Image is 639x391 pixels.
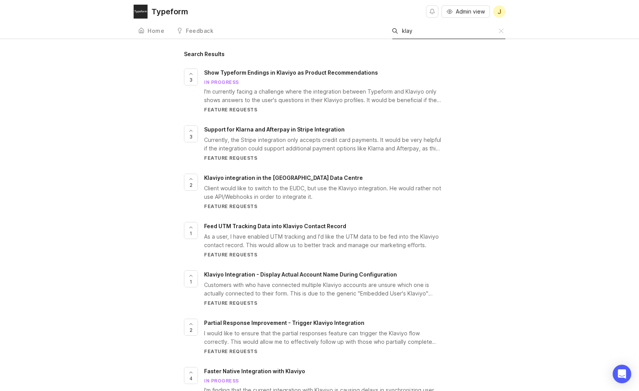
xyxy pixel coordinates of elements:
[184,270,198,287] button: 1
[184,125,198,142] button: 3
[204,251,441,258] div: Feature Requests
[184,367,198,384] button: 4
[204,223,346,229] span: Feed UTM Tracking Data into Klaviyo Contact Record
[151,8,188,15] div: Typeform
[204,232,441,249] div: As a user, I have enabled UTM tracking and I'd like the UTM data to be fed into the Klaviyo conta...
[184,319,198,336] button: 2
[204,79,239,85] div: in progress
[184,174,198,191] button: 2
[204,68,455,113] a: Show Typeform Endings in Klaviyo as Product Recommendationsin progressI'm currently facing a chal...
[613,365,631,383] div: Open Intercom Messenger
[184,68,198,85] button: 3
[204,222,455,258] a: Feed UTM Tracking Data into Klaviyo Contact RecordAs a user, I have enabled UTM tracking and I'd ...
[204,281,441,298] div: Customers with who have connected multiple Klaviyo accounts are unsure which one is actually conn...
[204,136,441,153] div: Currently, the Stripe integration only accepts credit card payments. It would be very helpful if ...
[189,375,192,382] span: 4
[204,126,345,133] span: Support for Klarna and Afterpay in Stripe Integration
[186,28,213,34] div: Feedback
[441,5,490,18] button: Admin view
[204,174,363,181] span: Klaviyo integration in the [GEOGRAPHIC_DATA] Data Centre
[456,8,485,15] span: Admin view
[189,77,192,83] span: 3
[204,319,455,355] a: Partial Response Improvement - Trigger Klaviyo IntegrationI would like to ensure that the partial...
[204,125,455,161] a: Support for Klarna and Afterpay in Stripe IntegrationCurrently, the Stripe integration only accep...
[204,300,441,306] div: Feature Requests
[204,319,364,326] span: Partial Response Improvement - Trigger Klaviyo Integration
[189,133,192,140] span: 3
[204,184,441,201] div: Client would like to switch to the EUDC, but use the Klaviyo integration. He would rather not use...
[204,329,441,346] div: I would like to ensure that the partial responses feature can trigger the Klaviyo flow correctly....
[204,270,455,306] a: Klaviyo Integration - Display Actual Account Name During ConfigurationCustomers with who have con...
[204,368,305,374] span: Faster Native Integration with Klaviyo
[204,87,441,104] div: I'm currently facing a challenge where the integration between Typeform and Klaviyo only shows an...
[190,230,192,237] span: 1
[493,5,505,18] button: J
[204,348,441,355] div: Feature Requests
[204,106,441,113] div: Feature Requests
[134,5,148,19] img: Typeform logo
[426,5,438,18] button: Notifications
[204,69,378,76] span: Show Typeform Endings in Klaviyo as Product Recommendations
[204,203,441,210] div: Feature Requests
[204,377,239,384] div: in progress
[204,155,441,161] div: Feature Requests
[190,182,192,188] span: 2
[204,174,455,210] a: Klaviyo integration in the [GEOGRAPHIC_DATA] Data CentreClient would like to switch to the EUDC, ...
[184,51,455,57] h1: Search Results
[190,278,192,285] span: 1
[498,7,501,16] span: J
[134,23,169,39] a: Home
[204,271,397,278] span: Klaviyo Integration - Display Actual Account Name During Configuration
[190,327,192,333] span: 2
[184,222,198,239] button: 1
[172,23,218,39] a: Feedback
[148,28,164,34] div: Home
